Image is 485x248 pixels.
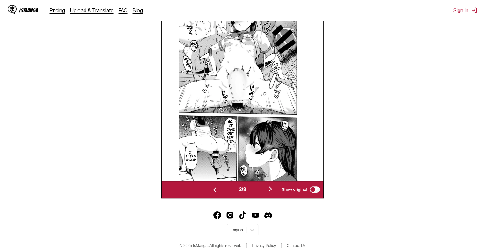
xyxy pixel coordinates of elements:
a: Blog [133,7,143,13]
p: It feels good. [185,149,197,163]
p: So... it came out like this... [224,118,237,144]
div: IsManga [19,7,38,13]
input: Select language [230,228,231,232]
img: IsManga YouTube [252,211,259,219]
img: IsManga Instagram [226,211,234,219]
img: IsManga Facebook [213,211,221,219]
span: Show original [282,187,307,192]
img: Previous page [211,186,218,194]
input: Show original [310,186,320,193]
a: TikTok [239,211,246,219]
a: Youtube [252,211,259,219]
a: Facebook [213,211,221,219]
img: IsManga TikTok [239,211,246,219]
span: 2 / 8 [239,187,246,192]
a: FAQ [119,7,128,13]
button: Sign In [453,7,477,13]
img: Next page [267,185,274,193]
a: Pricing [50,7,65,13]
span: © 2025 IsManga. All rights reserved. [180,244,241,248]
a: Instagram [226,211,234,219]
a: Contact Us [287,244,305,248]
a: Privacy Policy [252,244,276,248]
a: Upload & Translate [70,7,114,13]
a: IsManga LogoIsManga [8,5,50,15]
a: Discord [264,211,272,219]
img: Sign out [471,7,477,13]
img: IsManga Logo [8,5,17,14]
img: IsManga Discord [264,211,272,219]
